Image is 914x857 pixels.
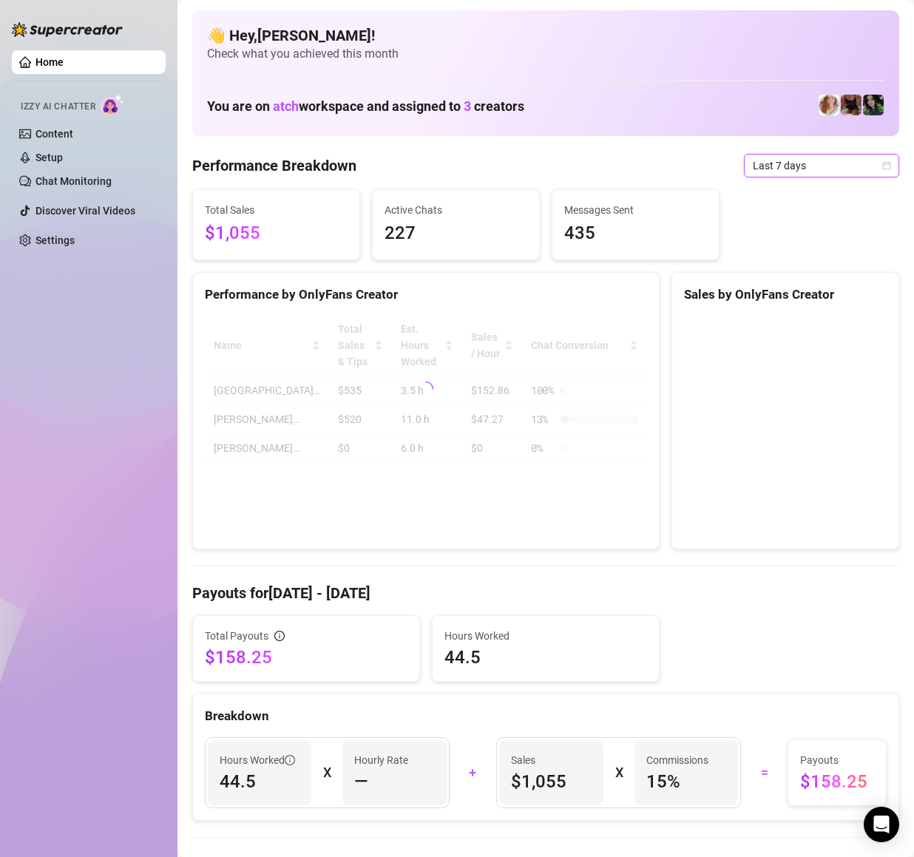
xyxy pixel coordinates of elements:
[192,155,356,176] h4: Performance Breakdown
[615,761,623,785] div: X
[35,152,63,163] a: Setup
[354,770,368,793] span: —
[564,202,707,218] span: Messages Sent
[882,161,891,170] span: calendar
[35,234,75,246] a: Settings
[285,755,295,765] span: info-circle
[819,95,839,115] img: Amy Pond
[646,770,726,793] span: 15 %
[444,646,647,669] span: 44.5
[205,220,348,248] span: $1,055
[35,128,73,140] a: Content
[220,770,299,793] span: 44.5
[323,761,331,785] div: X
[274,631,285,641] span: info-circle
[101,94,124,115] img: AI Chatter
[35,175,112,187] a: Chat Monitoring
[35,56,64,68] a: Home
[684,285,887,305] div: Sales by OnlyFans Creator
[207,46,884,62] span: Check what you achieved this month
[205,202,348,218] span: Total Sales
[646,752,708,768] article: Commissions
[753,155,890,177] span: Last 7 days
[750,761,779,785] div: =
[564,220,707,248] span: 435
[841,95,861,115] img: Lily Rhyia
[385,202,527,218] span: Active Chats
[205,706,887,726] div: Breakdown
[35,205,135,217] a: Discover Viral Videos
[511,770,591,793] span: $1,055
[205,285,647,305] div: Performance by OnlyFans Creator
[12,22,123,37] img: logo-BBDzfeDw.svg
[511,752,591,768] span: Sales
[863,95,884,115] img: Salem
[800,770,874,793] span: $158.25
[385,220,527,248] span: 227
[207,98,524,115] h1: You are on workspace and assigned to creators
[800,752,874,768] span: Payouts
[418,381,434,397] span: loading
[205,628,268,644] span: Total Payouts
[458,761,487,785] div: +
[444,628,647,644] span: Hours Worked
[205,646,407,669] span: $158.25
[464,98,471,114] span: 3
[354,752,408,768] article: Hourly Rate
[21,100,95,114] span: Izzy AI Chatter
[192,583,899,603] h4: Payouts for [DATE] - [DATE]
[207,25,884,46] h4: 👋 Hey, [PERSON_NAME] !
[220,752,295,768] span: Hours Worked
[864,807,899,842] div: Open Intercom Messenger
[273,98,299,114] span: atch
